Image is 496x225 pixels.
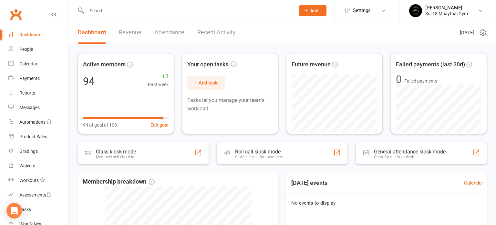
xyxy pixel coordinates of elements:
[19,163,35,168] div: Waivers
[19,47,33,52] div: People
[19,149,38,154] div: Gradings
[19,207,31,212] div: Tasks
[6,203,22,219] div: Open Intercom Messenger
[8,6,24,23] a: Clubworx
[19,76,40,81] div: Payments
[96,155,136,159] div: Members self check-in
[464,179,483,187] a: Calendar
[19,119,46,125] div: Automations
[83,76,95,86] div: 94
[374,155,446,159] div: Great for the front desk
[8,159,68,173] a: Waivers
[8,202,68,217] a: Tasks
[19,61,37,66] div: Calendar
[425,5,468,11] div: [PERSON_NAME]
[85,6,291,15] input: Search...
[425,11,468,17] div: Soi 18 Muaythai Gym
[310,8,318,13] span: Add
[78,21,106,44] a: Dashboard
[19,192,51,197] div: Assessments
[292,60,331,69] span: Future revenue
[150,121,169,129] button: Edit goal
[8,42,68,57] a: People
[396,60,465,69] span: Failed payments (last 30d)
[8,28,68,42] a: Dashboard
[119,21,141,44] a: Revenue
[235,155,282,159] div: Staff check-in for members
[8,57,68,71] a: Calendar
[409,4,422,17] img: thumb_image1716960047.png
[19,32,42,37] div: Dashboard
[353,3,371,18] span: Settings
[83,121,117,129] span: 94 of goal of 100
[8,144,68,159] a: Gradings
[8,129,68,144] a: Product Sales
[19,105,40,110] div: Messages
[284,194,490,212] div: No events to display
[404,77,437,84] span: Failed payments
[374,149,446,155] div: General attendance kiosk mode
[8,173,68,188] a: Workouts
[187,76,225,90] button: + Add task
[235,149,282,155] div: Roll call kiosk mode
[187,96,273,113] p: Tasks let you manage your team's workload.
[396,74,402,84] div: 0
[154,21,184,44] a: Attendance
[148,81,169,88] span: Past week
[8,188,68,202] a: Assessments
[19,90,35,96] div: Reports
[8,100,68,115] a: Messages
[96,149,136,155] div: Class kiosk mode
[187,60,237,69] span: Your open tasks
[19,178,39,183] div: Workouts
[286,177,333,189] h3: [DATE] events
[83,177,155,186] span: Membership breakdown
[19,134,47,139] div: Product Sales
[148,72,169,81] span: +1
[83,60,126,69] span: Active members
[197,21,236,44] a: Recent Activity
[460,29,474,37] span: [DATE]
[8,115,68,129] a: Automations
[299,5,326,16] button: Add
[8,86,68,100] a: Reports
[8,71,68,86] a: Payments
